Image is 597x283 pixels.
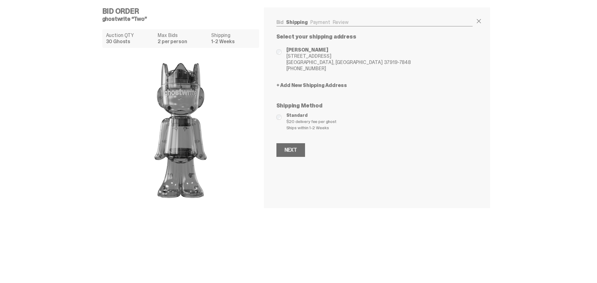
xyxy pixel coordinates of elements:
a: Payment [310,19,330,25]
span: [PHONE_NUMBER] [286,66,411,72]
dt: Shipping [211,33,255,38]
span: [PERSON_NAME] [286,47,411,53]
p: Select your shipping address [276,34,473,39]
a: Bid [276,19,284,25]
dt: Max Bids [158,33,207,38]
dd: 1-2 Weeks [211,39,255,44]
button: Next [276,143,305,157]
h4: Bid Order [102,7,264,15]
h5: ghostwrite “Two” [102,16,264,22]
div: Next [285,148,297,153]
p: Shipping Method [276,103,473,108]
a: + Add New Shipping Address [276,83,473,88]
span: Ships within 1-2 Weeks [286,125,473,131]
img: product image [118,53,243,208]
dt: Auction QTY [106,33,154,38]
dd: 30 Ghosts [106,39,154,44]
span: [GEOGRAPHIC_DATA], [GEOGRAPHIC_DATA] 37919-7848 [286,59,411,66]
dd: 2 per person [158,39,207,44]
a: Shipping [286,19,308,25]
span: $20 delivery fee per ghost [286,118,473,125]
span: [STREET_ADDRESS] [286,53,411,59]
span: Standard [286,112,473,118]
